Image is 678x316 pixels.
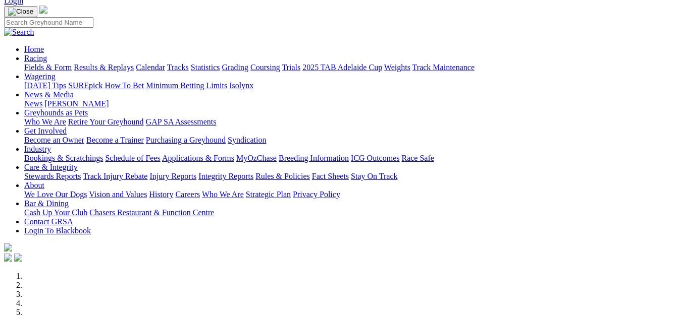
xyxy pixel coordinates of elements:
[86,136,144,144] a: Become a Trainer
[68,117,144,126] a: Retire Your Greyhound
[24,108,88,117] a: Greyhounds as Pets
[202,190,244,199] a: Who We Are
[175,190,200,199] a: Careers
[384,63,410,72] a: Weights
[4,254,12,262] img: facebook.svg
[24,127,67,135] a: Get Involved
[279,154,349,162] a: Breeding Information
[24,81,66,90] a: [DATE] Tips
[39,6,47,14] img: logo-grsa-white.png
[24,145,51,153] a: Industry
[24,45,44,53] a: Home
[149,172,196,180] a: Injury Reports
[24,190,87,199] a: We Love Our Dogs
[282,63,300,72] a: Trials
[24,208,674,217] div: Bar & Dining
[24,117,66,126] a: Who We Are
[24,181,44,189] a: About
[255,172,310,180] a: Rules & Policies
[24,81,674,90] div: Wagering
[24,99,42,108] a: News
[302,63,382,72] a: 2025 TAB Adelaide Cup
[24,226,91,235] a: Login To Blackbook
[83,172,147,180] a: Track Injury Rebate
[24,217,73,226] a: Contact GRSA
[250,63,280,72] a: Coursing
[24,208,87,217] a: Cash Up Your Club
[228,136,266,144] a: Syndication
[4,243,12,251] img: logo-grsa-white.png
[24,63,674,72] div: Racing
[198,172,253,180] a: Integrity Reports
[236,154,277,162] a: MyOzChase
[412,63,475,72] a: Track Maintenance
[24,99,674,108] div: News & Media
[351,154,399,162] a: ICG Outcomes
[24,136,674,145] div: Get Involved
[146,136,226,144] a: Purchasing a Greyhound
[191,63,220,72] a: Statistics
[24,117,674,127] div: Greyhounds as Pets
[24,163,78,171] a: Care & Integrity
[24,172,674,181] div: Care & Integrity
[24,136,84,144] a: Become an Owner
[401,154,434,162] a: Race Safe
[222,63,248,72] a: Grading
[24,190,674,199] div: About
[8,8,33,16] img: Close
[24,54,47,62] a: Racing
[89,208,214,217] a: Chasers Restaurant & Function Centre
[246,190,291,199] a: Strategic Plan
[351,172,397,180] a: Stay On Track
[24,154,103,162] a: Bookings & Scratchings
[293,190,340,199] a: Privacy Policy
[149,190,173,199] a: History
[167,63,189,72] a: Tracks
[74,63,134,72] a: Results & Replays
[312,172,349,180] a: Fact Sheets
[146,81,227,90] a: Minimum Betting Limits
[44,99,109,108] a: [PERSON_NAME]
[146,117,217,126] a: GAP SA Assessments
[4,6,37,17] button: Toggle navigation
[229,81,253,90] a: Isolynx
[4,28,34,37] img: Search
[4,17,93,28] input: Search
[24,90,74,99] a: News & Media
[24,154,674,163] div: Industry
[68,81,102,90] a: SUREpick
[24,63,72,72] a: Fields & Form
[24,199,69,208] a: Bar & Dining
[162,154,234,162] a: Applications & Forms
[105,154,160,162] a: Schedule of Fees
[89,190,147,199] a: Vision and Values
[136,63,165,72] a: Calendar
[24,72,56,81] a: Wagering
[24,172,81,180] a: Stewards Reports
[105,81,144,90] a: How To Bet
[14,254,22,262] img: twitter.svg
